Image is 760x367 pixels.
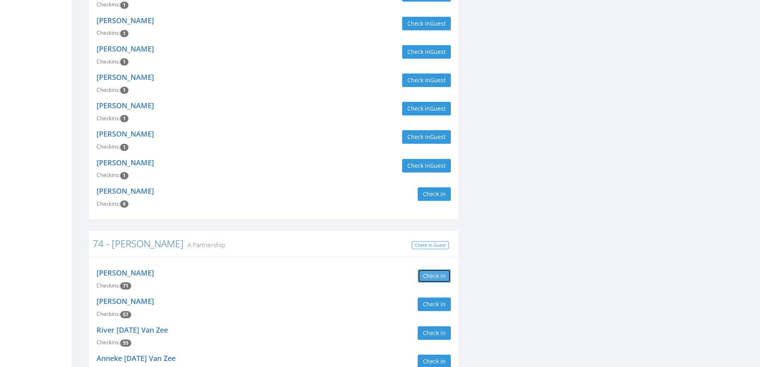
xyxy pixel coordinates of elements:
span: Checkin count [120,311,131,318]
button: Check inGuest [402,130,451,144]
a: [PERSON_NAME] [97,129,154,139]
span: Checkin count [120,87,128,94]
a: [PERSON_NAME] [97,16,154,25]
button: Check in [418,298,451,311]
span: Checkins: [97,171,120,179]
span: Guest [430,105,446,112]
span: Checkin count [120,58,128,65]
span: Checkins: [97,200,120,207]
a: [PERSON_NAME] [97,72,154,82]
span: Guest [430,162,446,169]
button: Check inGuest [402,73,451,87]
span: Checkin count [120,30,128,37]
button: Check inGuest [402,159,451,173]
span: Checkin count [120,144,128,151]
span: Checkin count [120,172,128,179]
span: Guest [430,20,446,27]
button: Check inGuest [402,102,451,115]
span: Checkin count [120,2,128,9]
button: Check in [418,269,451,283]
span: Checkins: [97,1,120,8]
span: Checkins: [97,282,120,289]
span: Checkin count [120,339,131,347]
button: Check inGuest [402,17,451,30]
span: Checkins: [97,310,120,317]
span: Guest [430,76,446,84]
span: Checkins: [97,115,120,122]
span: Checkin count [120,115,128,122]
a: [PERSON_NAME] [97,44,154,54]
span: Checkins: [97,339,120,346]
button: Check in [418,326,451,340]
a: River [DATE] Van Zee [97,325,168,335]
a: 74 - [PERSON_NAME] [93,237,184,250]
a: [PERSON_NAME] [97,186,154,196]
span: Checkins: [97,86,120,93]
span: Checkins: [97,58,120,65]
button: Check inGuest [402,45,451,59]
small: A Partnership [184,240,225,249]
span: Checkins: [97,29,120,36]
a: [PERSON_NAME] [97,296,154,306]
span: Checkins: [97,143,120,150]
button: Check in [418,187,451,201]
span: Guest [430,133,446,141]
span: Checkin count [120,200,128,208]
a: [PERSON_NAME] [97,268,154,278]
a: Anneke [DATE] Van Zee [97,353,176,363]
span: Checkin count [120,282,131,290]
span: Guest [430,48,446,56]
a: Check In Guest [412,241,449,250]
a: [PERSON_NAME] [97,158,154,167]
a: [PERSON_NAME] [97,101,154,110]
